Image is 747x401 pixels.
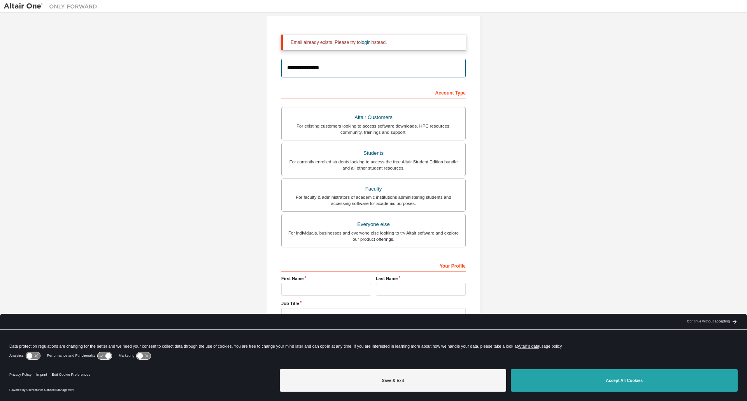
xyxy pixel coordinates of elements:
img: Altair One [4,2,101,10]
div: Altair Customers [286,112,461,123]
div: For individuals, businesses and everyone else looking to try Altair software and explore our prod... [286,230,461,242]
div: Faculty [286,184,461,194]
div: For existing customers looking to access software downloads, HPC resources, community, trainings ... [286,123,461,135]
div: For faculty & administrators of academic institutions administering students and accessing softwa... [286,194,461,207]
a: login [361,40,370,45]
div: For currently enrolled students looking to access the free Altair Student Edition bundle and all ... [286,159,461,171]
label: First Name [281,275,371,282]
div: Email already exists. Please try to instead. [291,39,459,46]
div: Account Type [281,86,466,98]
div: Your Profile [281,259,466,271]
div: Everyone else [286,219,461,230]
label: Job Title [281,300,466,306]
label: Last Name [376,275,466,282]
div: Students [286,148,461,159]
